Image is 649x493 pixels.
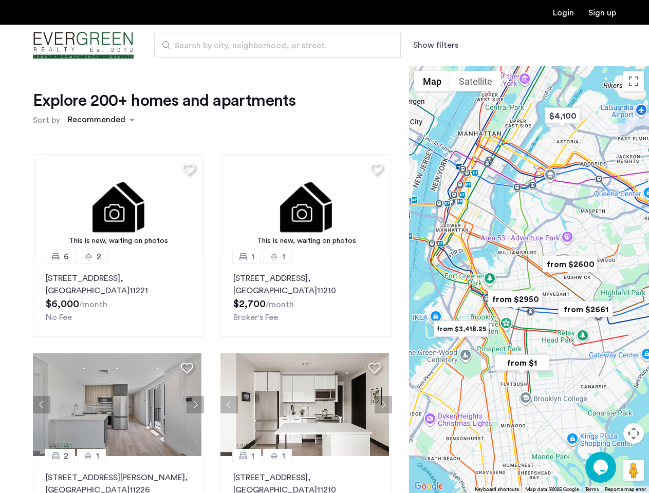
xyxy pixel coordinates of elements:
[46,313,72,321] span: No Fee
[475,486,519,493] button: Keyboard shortcuts
[490,351,553,374] div: from $1
[554,298,617,321] div: from $2661
[539,253,602,276] div: from $2600
[33,26,134,65] img: logo
[187,396,204,413] button: Next apartment
[585,452,618,483] iframe: chat widget
[623,71,644,91] button: Toggle fullscreen view
[33,90,295,111] h1: Explore 200+ homes and apartments
[34,154,203,257] img: 3.gif
[46,299,79,309] span: $6,000
[585,486,599,493] a: Terms (opens in new tab)
[266,300,294,309] sub: /month
[413,39,458,51] button: Show or hide filters
[282,450,285,462] span: 1
[64,251,69,263] span: 6
[222,154,391,257] a: This is new, waiting on photos
[251,251,254,263] span: 1
[33,396,50,413] button: Previous apartment
[430,317,493,340] div: from $3,418.25
[623,423,644,444] button: Map camera controls
[220,396,238,413] button: Previous apartment
[33,257,204,337] a: 62[STREET_ADDRESS], [GEOGRAPHIC_DATA]11221No Fee
[525,487,579,492] span: Map data ©2025 Google
[233,313,278,321] span: Broker's Fee
[588,9,616,17] a: Registration
[222,154,391,257] img: 3.gif
[96,450,99,462] span: 1
[46,272,191,297] p: [STREET_ADDRESS] 11221
[220,353,389,456] img: c030568a-c426-483c-b473-77022edd3556_638739499524403227.png
[33,353,201,456] img: 66a1adb6-6608-43dd-a245-dc7333f8b390_638824126198252652.jpeg
[33,26,134,65] a: Cazamio Logo
[251,450,254,462] span: 1
[233,299,266,309] span: $2,700
[623,460,644,481] button: Drag Pegman onto the map to open Street View
[34,154,203,257] a: This is new, waiting on photos
[605,486,646,493] a: Report a map error
[154,33,401,58] input: Apartment Search
[175,40,372,52] span: Search by city, neighborhood, or street.
[375,396,392,413] button: Next apartment
[79,300,107,309] sub: /month
[414,71,450,91] button: Show street map
[450,71,501,91] button: Show satellite imagery
[233,272,379,297] p: [STREET_ADDRESS] 11210
[63,111,140,129] ng-select: sort-apartment
[33,114,60,126] label: Sort by
[220,257,392,337] a: 11[STREET_ADDRESS], [GEOGRAPHIC_DATA]11210Broker's Fee
[541,104,584,127] div: $4,100
[64,450,68,462] span: 2
[553,9,574,17] a: Login
[412,480,446,493] img: Google
[484,288,547,311] div: from $2950
[412,480,446,493] a: Open this area in Google Maps (opens a new window)
[97,251,101,263] span: 2
[40,236,198,246] div: This is new, waiting on photos
[66,113,125,128] div: Recommended
[282,251,285,263] span: 1
[227,236,385,246] div: This is new, waiting on photos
